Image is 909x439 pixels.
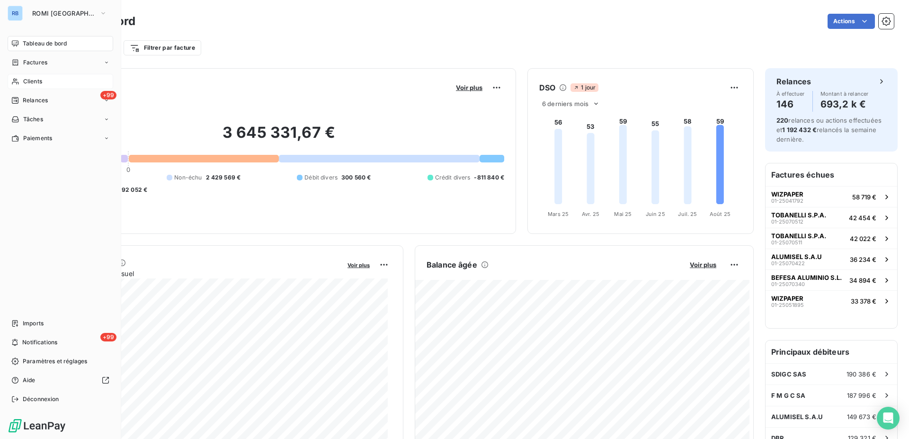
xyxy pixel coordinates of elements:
[850,256,876,263] span: 36 234 €
[771,281,805,287] span: 01-25070340
[771,260,805,266] span: 01-25070422
[453,83,485,92] button: Voir plus
[8,418,66,433] img: Logo LeanPay
[776,76,811,87] h6: Relances
[8,112,113,127] a: Tâches
[341,173,371,182] span: 300 560 €
[771,295,803,302] span: WIZPAPER
[8,36,113,51] a: Tableau de bord
[8,354,113,369] a: Paramètres et réglages
[771,392,806,399] span: F M G C SA
[23,376,36,385] span: Aide
[850,235,876,242] span: 42 022 €
[766,290,897,311] button: WIZPAPER01-2505189533 378 €
[766,249,897,269] button: ALUMISEL S.A.U01-2507042236 234 €
[570,83,598,92] span: 1 jour
[23,39,67,48] span: Tableau de bord
[539,82,555,93] h6: DSO
[766,186,897,207] button: WIZPAPER01-2504179258 719 €
[614,211,632,217] tspan: Mai 25
[23,357,87,366] span: Paramètres et réglages
[100,91,116,99] span: +99
[771,232,826,240] span: TOBANELLI S.P.A.
[766,163,897,186] h6: Factures échues
[8,131,113,146] a: Paiements
[8,316,113,331] a: Imports
[877,407,900,430] div: Open Intercom Messenger
[23,58,47,67] span: Factures
[771,211,826,219] span: TOBANELLI S.P.A.
[847,370,876,378] span: 190 386 €
[678,211,697,217] tspan: Juil. 25
[710,211,731,217] tspan: Août 25
[548,211,569,217] tspan: Mars 25
[771,413,823,421] span: ALUMISEL S.A.U
[847,392,876,399] span: 187 996 €
[542,100,588,108] span: 6 derniers mois
[847,413,876,421] span: 149 673 €
[23,115,43,124] span: Tâches
[852,193,876,201] span: 58 719 €
[771,302,804,308] span: 01-25051895
[23,77,42,86] span: Clients
[771,198,803,204] span: 01-25041792
[782,126,817,134] span: 1 192 432 €
[126,166,130,173] span: 0
[776,116,788,124] span: 220
[304,173,338,182] span: Débit divers
[849,214,876,222] span: 42 454 €
[766,228,897,249] button: TOBANELLI S.P.A.01-2507051142 022 €
[53,123,504,152] h2: 3 645 331,67 €
[8,55,113,70] a: Factures
[766,269,897,290] button: BEFESA ALUMINIO S.L.01-2507034034 894 €
[771,219,803,224] span: 01-25070512
[435,173,471,182] span: Crédit divers
[474,173,504,182] span: -811 840 €
[820,97,869,112] h4: 693,2 k €
[53,269,341,278] span: Chiffre d'affaires mensuel
[206,173,241,182] span: 2 429 569 €
[646,211,665,217] tspan: Juin 25
[582,211,599,217] tspan: Avr. 25
[427,259,477,270] h6: Balance âgée
[23,395,59,403] span: Déconnexion
[174,173,202,182] span: Non-échu
[776,116,882,143] span: relances ou actions effectuées et relancés la semaine dernière.
[771,190,803,198] span: WIZPAPER
[776,97,805,112] h4: 146
[849,277,876,284] span: 34 894 €
[23,134,52,143] span: Paiements
[766,340,897,363] h6: Principaux débiteurs
[771,253,822,260] span: ALUMISEL S.A.U
[8,373,113,388] a: Aide
[766,207,897,228] button: TOBANELLI S.P.A.01-2507051242 454 €
[776,91,805,97] span: À effectuer
[8,6,23,21] div: RB
[119,186,147,194] span: -92 052 €
[820,91,869,97] span: Montant à relancer
[32,9,96,17] span: ROMI [GEOGRAPHIC_DATA]
[690,261,716,269] span: Voir plus
[345,260,373,269] button: Voir plus
[771,274,842,281] span: BEFESA ALUMINIO S.L.
[8,93,113,108] a: +99Relances
[771,240,802,245] span: 01-25070511
[456,84,482,91] span: Voir plus
[8,74,113,89] a: Clients
[687,260,719,269] button: Voir plus
[100,333,116,341] span: +99
[851,297,876,305] span: 33 378 €
[348,262,370,269] span: Voir plus
[23,96,48,105] span: Relances
[828,14,875,29] button: Actions
[22,338,57,347] span: Notifications
[124,40,201,55] button: Filtrer par facture
[23,319,44,328] span: Imports
[771,370,806,378] span: SDIGC SAS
